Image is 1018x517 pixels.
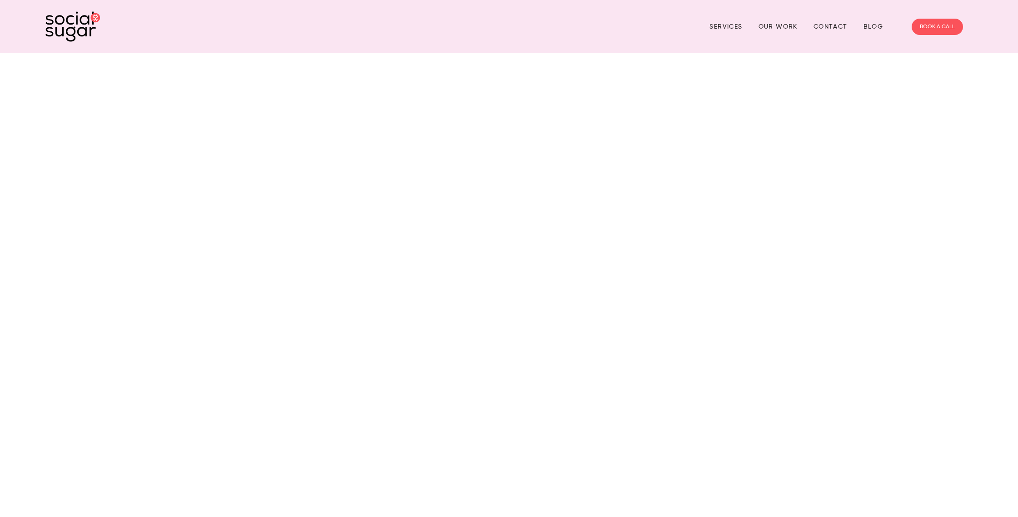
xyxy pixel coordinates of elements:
a: Contact [813,20,848,34]
img: SocialSugar [45,11,100,42]
a: BOOK A CALL [912,19,963,35]
a: Services [709,20,742,34]
a: Blog [863,20,883,34]
a: Our Work [759,20,798,34]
